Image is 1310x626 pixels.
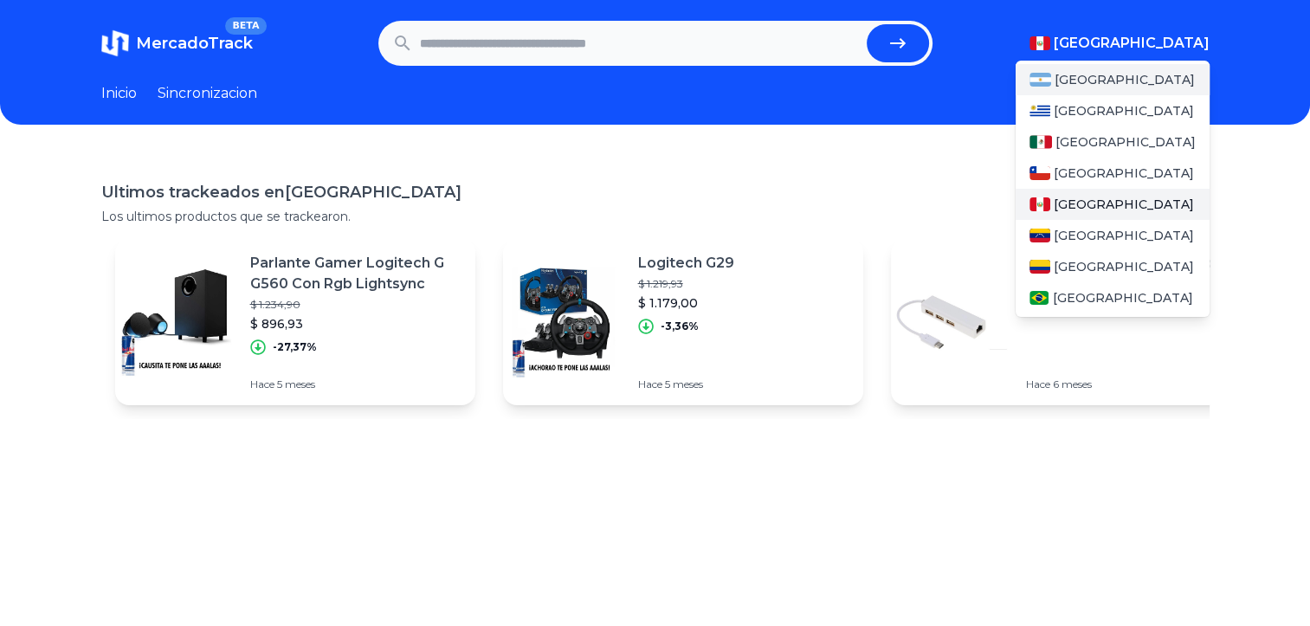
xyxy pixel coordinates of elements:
[1016,189,1210,220] a: Peru[GEOGRAPHIC_DATA]
[1054,196,1194,213] span: [GEOGRAPHIC_DATA]
[101,208,1210,225] p: Los ultimos productos que se trackearon.
[1054,165,1194,182] span: [GEOGRAPHIC_DATA]
[1016,220,1210,251] a: Venezuela[GEOGRAPHIC_DATA]
[638,294,734,312] p: $ 1.179,00
[1029,166,1050,180] img: Chile
[101,83,137,104] a: Inicio
[101,180,1210,204] h1: Ultimos trackeados en [GEOGRAPHIC_DATA]
[1016,282,1210,313] a: Brasil[GEOGRAPHIC_DATA]
[1016,95,1210,126] a: Uruguay[GEOGRAPHIC_DATA]
[1054,33,1210,54] span: [GEOGRAPHIC_DATA]
[273,340,317,354] p: -27,37%
[101,29,129,57] img: MercadoTrack
[1029,135,1052,149] img: Mexico
[115,261,236,383] img: Featured image
[1054,102,1194,119] span: [GEOGRAPHIC_DATA]
[1029,229,1050,242] img: Venezuela
[891,261,1012,383] img: Featured image
[891,239,1251,405] a: Featured imageAdaptador Usb-c 3.1 A Red Ethernet Lan Rj45 + 3 Usb 3.0$ 14,24Hace 6 meses
[250,378,461,391] p: Hace 5 meses
[1029,36,1050,50] img: Peru
[1029,197,1050,211] img: Peru
[1029,33,1210,54] button: [GEOGRAPHIC_DATA]
[158,83,257,104] a: Sincronizacion
[1029,104,1050,118] img: Uruguay
[503,239,863,405] a: Featured imageLogitech G29$ 1.219,93$ 1.179,00-3,36%Hace 5 meses
[1054,258,1194,275] span: [GEOGRAPHIC_DATA]
[250,253,461,294] p: Parlante Gamer Logitech G G560 Con Rgb Lightsync
[1016,158,1210,189] a: Chile[GEOGRAPHIC_DATA]
[1016,251,1210,282] a: Colombia[GEOGRAPHIC_DATA]
[1052,289,1192,307] span: [GEOGRAPHIC_DATA]
[1016,126,1210,158] a: Mexico[GEOGRAPHIC_DATA]
[225,17,266,35] span: BETA
[1029,73,1052,87] img: Argentina
[136,34,253,53] span: MercadoTrack
[250,315,461,332] p: $ 896,93
[101,29,253,57] a: MercadoTrackBETA
[1055,71,1195,88] span: [GEOGRAPHIC_DATA]
[661,319,699,333] p: -3,36%
[1029,291,1049,305] img: Brasil
[1054,227,1194,244] span: [GEOGRAPHIC_DATA]
[638,277,734,291] p: $ 1.219,93
[638,253,734,274] p: Logitech G29
[638,378,734,391] p: Hace 5 meses
[250,298,461,312] p: $ 1.234,90
[1016,64,1210,95] a: Argentina[GEOGRAPHIC_DATA]
[115,239,475,405] a: Featured imageParlante Gamer Logitech G G560 Con Rgb Lightsync$ 1.234,90$ 896,93-27,37%Hace 5 meses
[1055,133,1196,151] span: [GEOGRAPHIC_DATA]
[1026,378,1237,391] p: Hace 6 meses
[503,261,624,383] img: Featured image
[1029,260,1050,274] img: Colombia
